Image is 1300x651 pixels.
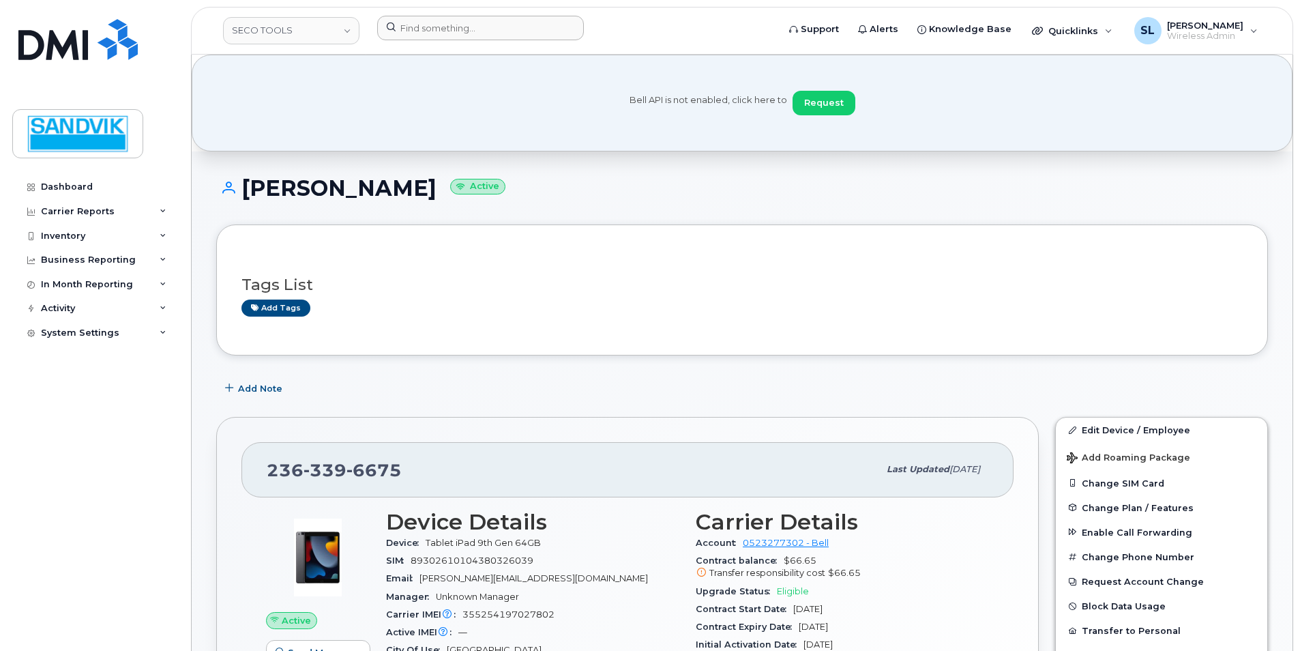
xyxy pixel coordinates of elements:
span: Contract Start Date [696,604,793,614]
span: Add Note [238,382,282,395]
span: $66.65 [696,555,989,580]
button: Request Account Change [1056,569,1267,594]
span: 6675 [346,460,402,480]
button: Transfer to Personal [1056,618,1267,643]
span: Request [804,96,844,109]
span: [DATE] [949,464,980,474]
span: Bell API is not enabled, click here to [630,93,787,115]
button: Add Roaming Package [1056,443,1267,471]
button: Change Phone Number [1056,545,1267,569]
span: Account [696,538,743,548]
span: 355254197027802 [462,609,555,620]
span: SIM [386,555,411,566]
span: Active [282,614,311,627]
span: Add Roaming Package [1067,452,1190,465]
span: Device [386,538,426,548]
button: Change Plan / Features [1056,495,1267,520]
h3: Device Details [386,510,679,534]
span: Email [386,573,419,583]
span: Active IMEI [386,627,458,637]
h3: Tags List [241,276,1243,293]
button: Enable Call Forwarding [1056,520,1267,545]
span: Upgrade Status [696,586,777,596]
a: Add tags [241,300,310,317]
h3: Carrier Details [696,510,989,534]
span: Transfer responsibility cost [709,568,825,578]
button: Request [793,91,855,115]
span: Enable Call Forwarding [1082,527,1192,537]
span: Initial Activation Date [696,639,803,650]
span: 339 [304,460,346,480]
span: Manager [386,592,436,602]
small: Active [450,179,505,194]
span: 236 [267,460,402,480]
h1: [PERSON_NAME] [216,176,1268,200]
span: Contract Expiry Date [696,622,799,632]
span: 89302610104380326039 [411,555,533,566]
span: Contract balance [696,555,784,566]
span: Change Plan / Features [1082,502,1194,512]
span: — [458,627,467,637]
a: Edit Device / Employee [1056,418,1267,442]
span: $66.65 [828,568,861,578]
img: image20231002-3703462-c5m3jd.jpeg [277,517,359,598]
span: Last updated [887,464,949,474]
button: Change SIM Card [1056,471,1267,495]
a: 0523277302 - Bell [743,538,829,548]
span: [PERSON_NAME][EMAIL_ADDRESS][DOMAIN_NAME] [419,573,648,583]
span: [DATE] [793,604,823,614]
button: Block Data Usage [1056,594,1267,618]
span: Unknown Manager [436,592,519,602]
span: Carrier IMEI [386,609,462,620]
span: [DATE] [799,622,828,632]
button: Add Note [216,376,294,401]
span: Tablet iPad 9th Gen 64GB [426,538,541,548]
span: [DATE] [803,639,833,650]
span: Eligible [777,586,809,596]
